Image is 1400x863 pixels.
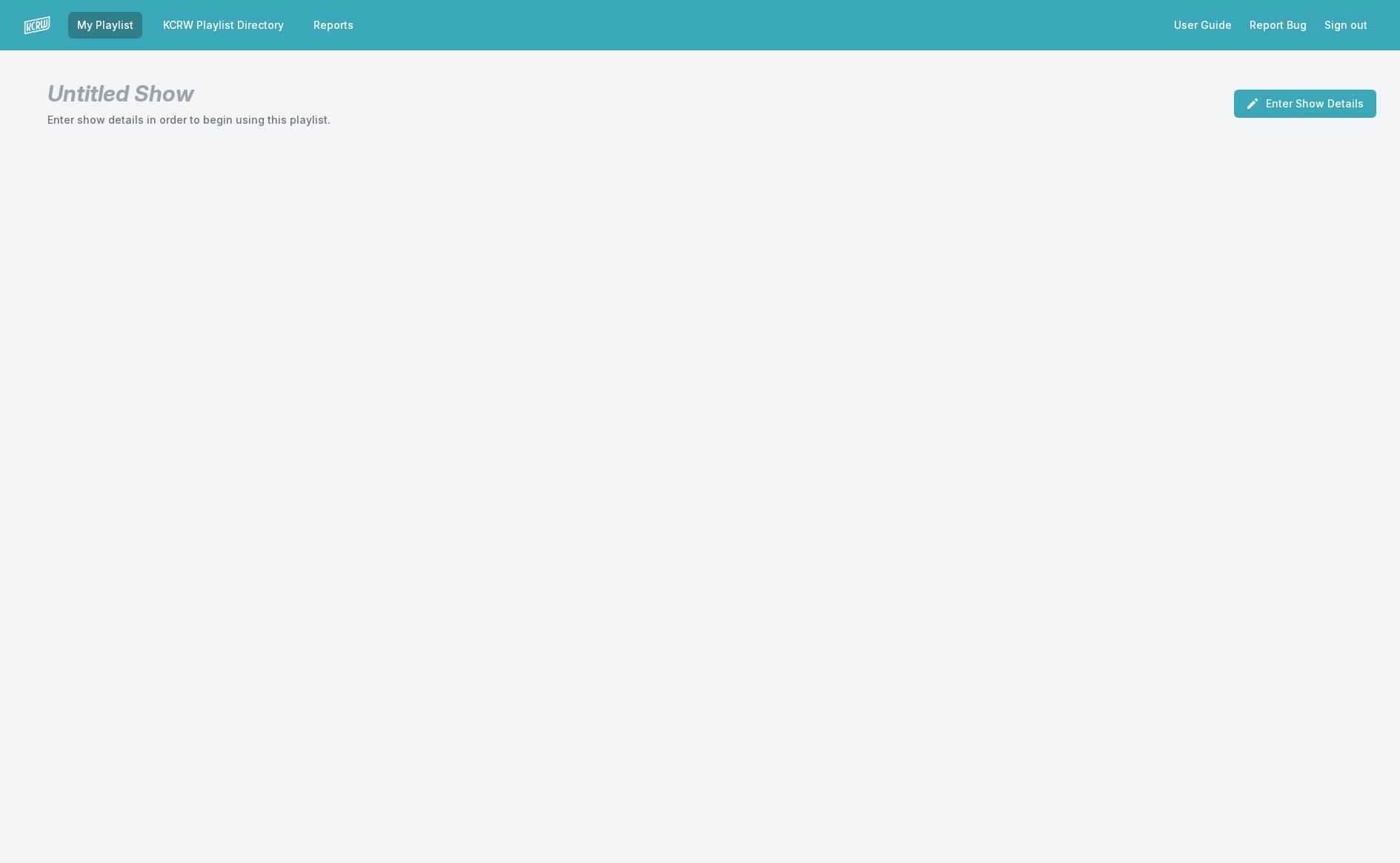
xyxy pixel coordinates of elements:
[305,12,362,39] a: Reports
[24,12,50,39] img: logo-white-87cec1fa9cbef997252546196dc51331.png
[1241,12,1316,39] a: Report Bug
[1234,90,1376,118] button: Enter Show Details
[47,80,331,107] h1: Untitled Show
[47,113,331,127] p: Enter show details in order to begin using this playlist.
[68,12,142,39] a: My Playlist
[154,12,293,39] a: KCRW Playlist Directory
[1316,12,1376,39] button: Sign out
[1165,12,1241,39] a: User Guide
